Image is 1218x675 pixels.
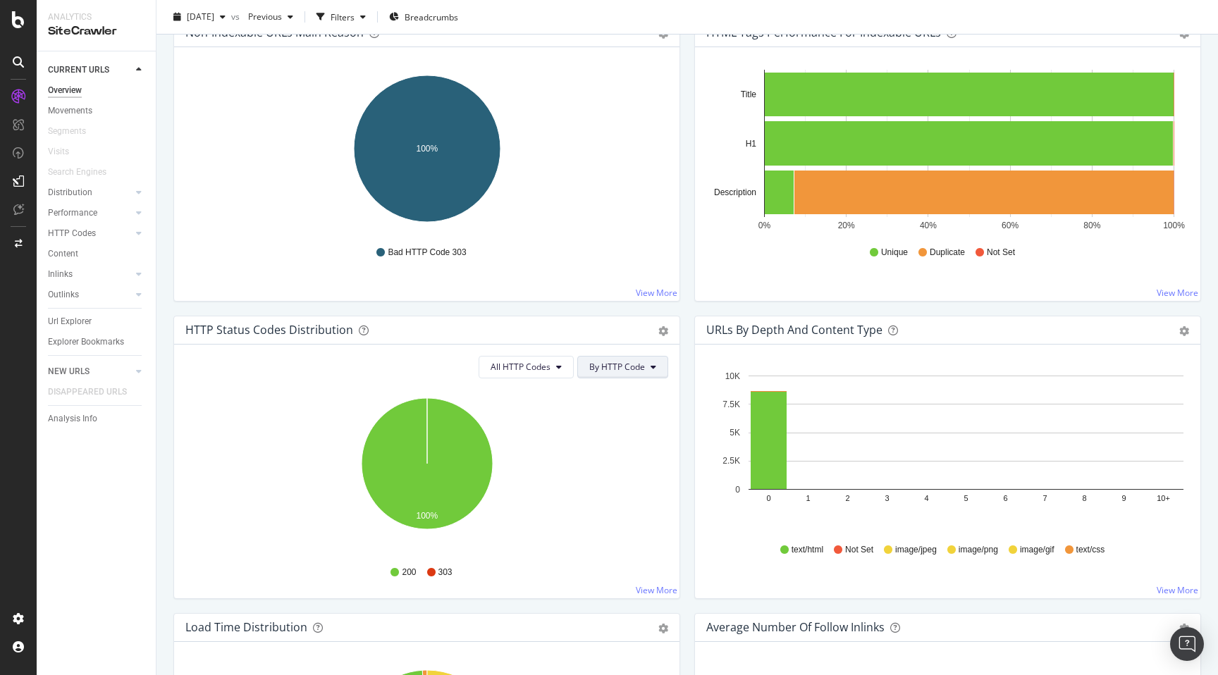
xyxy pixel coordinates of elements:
a: View More [636,584,677,596]
span: text/html [792,544,823,556]
a: View More [1157,287,1198,299]
span: By HTTP Code [589,361,645,373]
div: DISAPPEARED URLS [48,385,127,400]
div: Load Time Distribution [185,620,307,634]
text: 5 [964,494,968,502]
div: Average Number of Follow Inlinks [706,620,885,634]
div: Overview [48,83,82,98]
text: 8 [1082,494,1086,502]
div: Outlinks [48,287,79,302]
button: Filters [311,6,371,28]
span: 200 [402,566,416,578]
span: image/jpeg [895,544,937,556]
a: Distribution [48,185,132,200]
a: DISAPPEARED URLS [48,385,141,400]
div: Explorer Bookmarks [48,335,124,349]
div: Content [48,247,78,261]
span: vs [231,11,242,23]
div: Visits [48,144,69,159]
text: 40% [920,221,937,230]
div: SiteCrawler [48,23,144,39]
text: Description [714,187,756,197]
text: 20% [838,221,855,230]
div: Performance [48,206,97,221]
svg: A chart. [706,367,1189,531]
a: Search Engines [48,165,121,180]
span: image/png [959,544,998,556]
a: NEW URLS [48,364,132,379]
div: Distribution [48,185,92,200]
span: 2025 Aug. 16th [187,11,214,23]
div: Filters [331,11,355,23]
div: Search Engines [48,165,106,180]
text: 0% [758,221,771,230]
div: Movements [48,104,92,118]
div: gear [1179,624,1189,633]
div: Open Intercom Messenger [1170,627,1204,661]
div: URLs by Depth and Content Type [706,323,882,337]
text: 100% [1163,221,1185,230]
text: 3 [885,494,889,502]
span: 303 [438,566,453,578]
a: Segments [48,124,100,139]
span: Breadcrumbs [405,11,458,23]
button: By HTTP Code [577,356,668,378]
span: Not Set [987,247,1015,259]
text: 10K [725,371,740,381]
div: gear [658,326,668,336]
text: 7.5K [722,400,740,409]
text: 5K [730,428,740,438]
span: Not Set [845,544,873,556]
a: CURRENT URLS [48,63,132,78]
a: Explorer Bookmarks [48,335,146,349]
a: Performance [48,206,132,221]
span: Unique [881,247,908,259]
text: 1 [806,494,810,502]
svg: A chart. [185,390,668,553]
text: 2 [845,494,849,502]
span: Duplicate [930,247,965,259]
div: Segments [48,124,86,139]
text: 80% [1083,221,1100,230]
button: [DATE] [168,6,231,28]
text: 60% [1002,221,1019,230]
span: Previous [242,11,282,23]
span: Bad HTTP Code 303 [388,247,466,259]
a: Inlinks [48,267,132,282]
div: gear [658,624,668,633]
a: View More [1157,584,1198,596]
svg: A chart. [185,70,668,233]
span: text/css [1076,544,1105,556]
svg: A chart. [706,70,1189,233]
a: Analysis Info [48,411,146,426]
div: HTTP Status Codes Distribution [185,323,353,337]
button: Previous [242,6,299,28]
a: HTTP Codes [48,226,132,241]
text: Title [741,89,757,99]
div: Inlinks [48,267,73,282]
a: Url Explorer [48,314,146,329]
text: 0 [735,485,740,495]
span: image/gif [1020,544,1054,556]
a: Overview [48,83,146,98]
button: All HTTP Codes [479,356,574,378]
text: 10+ [1157,494,1170,502]
a: View More [636,287,677,299]
div: CURRENT URLS [48,63,109,78]
text: 6 [1003,494,1007,502]
text: 7 [1042,494,1047,502]
a: Visits [48,144,83,159]
a: Outlinks [48,287,132,302]
div: HTTP Codes [48,226,96,241]
text: 100% [417,511,438,521]
a: Movements [48,104,146,118]
span: All HTTP Codes [491,361,550,373]
text: 4 [924,494,928,502]
a: Content [48,247,146,261]
text: H1 [746,139,757,149]
div: NEW URLS [48,364,90,379]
